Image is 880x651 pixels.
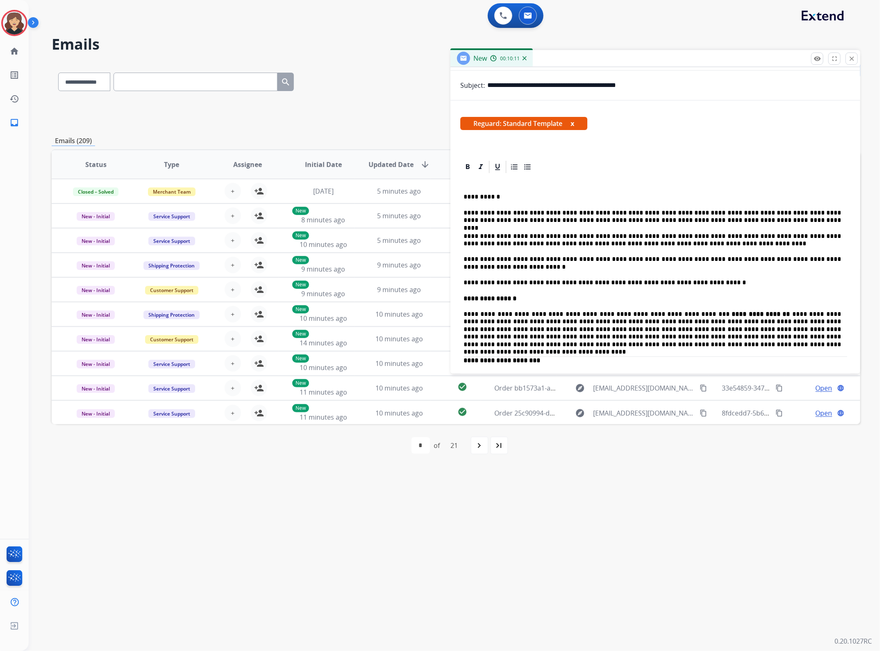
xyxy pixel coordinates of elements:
div: 21 [444,437,465,454]
span: + [231,309,234,319]
button: + [225,208,241,224]
span: Status [85,160,107,169]
mat-icon: remove_red_eye [814,55,821,62]
span: 5 minutes ago [377,236,421,245]
span: + [231,211,234,221]
div: Underline [491,161,504,173]
div: Bullet List [521,161,534,173]
p: 0.20.1027RC [835,636,872,646]
span: 11 minutes ago [300,413,347,422]
span: Assignee [233,160,262,169]
span: 10 minutes ago [375,359,423,368]
button: + [225,306,241,322]
button: + [225,281,241,298]
span: Reguard: Standard Template [460,117,587,130]
span: 10 minutes ago [300,363,347,372]
span: New - Initial [77,360,115,368]
div: of [434,441,440,450]
mat-icon: content_copy [775,384,783,392]
span: 11 minutes ago [300,388,347,397]
p: New [292,256,309,264]
span: 10 minutes ago [375,310,423,319]
mat-icon: person_add [254,408,264,418]
span: 9 minutes ago [377,285,421,294]
button: + [225,183,241,199]
span: New - Initial [77,286,115,295]
span: + [231,383,234,393]
span: [EMAIL_ADDRESS][DOMAIN_NAME] [593,408,695,418]
span: + [231,285,234,295]
mat-icon: person_add [254,211,264,221]
mat-icon: search [281,77,291,87]
span: Service Support [148,360,195,368]
span: + [231,260,234,270]
mat-icon: explore [575,408,585,418]
span: 9 minutes ago [301,265,345,274]
button: + [225,405,241,421]
span: 5 minutes ago [377,211,421,220]
button: + [225,257,241,273]
button: + [225,355,241,372]
span: 00:10:11 [500,55,520,62]
span: [DATE] [313,187,334,196]
span: Order 25c90994-ddc7-4221-a382-d65900371684 [494,409,641,418]
span: New [473,54,487,63]
span: 9 minutes ago [301,289,345,298]
span: New - Initial [77,384,115,393]
span: Service Support [148,384,195,393]
span: Type [164,160,179,169]
span: New - Initial [77,311,115,319]
mat-icon: arrow_downward [420,160,430,169]
span: Updated Date [368,160,414,169]
span: 10 minutes ago [375,384,423,393]
mat-icon: last_page [494,441,504,450]
span: New - Initial [77,409,115,418]
button: x [571,119,574,128]
span: Open [816,383,832,393]
mat-icon: history [9,94,19,104]
span: Merchant Team [148,187,196,196]
span: New - Initial [77,237,115,245]
div: Ordered List [508,161,521,173]
p: New [292,305,309,313]
mat-icon: person_add [254,260,264,270]
span: Order bb1573a1-ade4-4700-8cba-72e9e6446d63 [494,384,642,393]
mat-icon: check_circle [457,382,467,392]
span: 8 minutes ago [301,215,345,224]
span: 8fdcedd7-5b69-4b35-9867-e3e0941c179e [722,409,848,418]
p: New [292,330,309,338]
span: [EMAIL_ADDRESS][DOMAIN_NAME] [593,383,695,393]
mat-icon: person_add [254,359,264,368]
span: Closed – Solved [73,187,118,196]
span: 14 minutes ago [300,338,347,347]
mat-icon: explore [575,383,585,393]
mat-icon: navigate_next [475,441,484,450]
span: 5 minutes ago [377,187,421,196]
mat-icon: list_alt [9,70,19,80]
mat-icon: check_circle [457,407,467,417]
span: + [231,186,234,196]
span: Open [816,408,832,418]
p: New [292,207,309,215]
span: 9 minutes ago [377,260,421,270]
span: New - Initial [77,335,115,344]
span: Service Support [148,212,195,221]
div: Italic [475,161,487,173]
span: New - Initial [77,261,115,270]
div: Bold [462,161,474,173]
p: New [292,404,309,412]
mat-icon: fullscreen [831,55,838,62]
mat-icon: person_add [254,309,264,319]
mat-icon: person_add [254,383,264,393]
span: 10 minutes ago [300,240,347,249]
span: Service Support [148,237,195,245]
mat-icon: content_copy [775,409,783,417]
span: + [231,359,234,368]
p: New [292,379,309,387]
span: Service Support [148,409,195,418]
span: Customer Support [145,335,198,344]
mat-icon: language [837,384,844,392]
p: New [292,281,309,289]
span: Shipping Protection [143,311,200,319]
span: Customer Support [145,286,198,295]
